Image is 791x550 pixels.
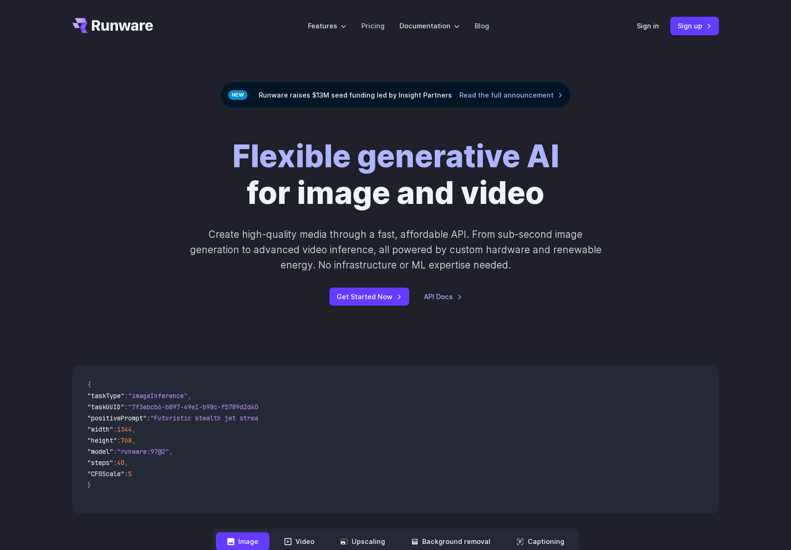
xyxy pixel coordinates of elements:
[150,414,489,422] span: "Futuristic stealth jet streaking through a neon-lit cityscape with glowing purple exhaust"
[124,458,128,467] span: ,
[87,403,124,411] span: "taskUUID"
[424,291,462,302] a: API Docs
[232,137,559,175] strong: Flexible generative AI
[87,392,124,400] span: "taskType"
[87,481,91,489] span: }
[308,20,346,31] label: Features
[361,20,385,31] a: Pricing
[459,90,563,100] a: Read the full announcement
[124,403,128,411] span: :
[132,425,136,433] span: ,
[124,392,128,400] span: :
[87,380,91,389] span: {
[72,18,153,33] a: Go to /
[399,20,460,31] label: Documentation
[117,447,169,456] span: "runware:97@2"
[87,458,113,467] span: "steps"
[128,392,188,400] span: "imageInference"
[87,436,117,445] span: "height"
[113,447,117,456] span: :
[189,227,602,273] p: Create high-quality media through a fast, affordable API. From sub-second image generation to adv...
[121,436,132,445] span: 768
[87,447,113,456] span: "model"
[117,425,132,433] span: 1344
[124,470,128,478] span: :
[87,470,124,478] span: "CFGScale"
[117,458,124,467] span: 40
[128,470,132,478] span: 5
[113,458,117,467] span: :
[113,425,117,433] span: :
[128,403,269,411] span: "7f3ebcb6-b897-49e1-b98c-f5789d2d40d7"
[329,288,409,306] a: Get Started Now
[132,436,136,445] span: ,
[637,20,659,31] a: Sign in
[87,414,147,422] span: "positivePrompt"
[87,425,113,433] span: "width"
[670,17,719,35] a: Sign up
[147,414,150,422] span: :
[117,436,121,445] span: :
[169,447,173,456] span: ,
[232,138,559,212] h1: for image and video
[475,20,489,31] a: Blog
[220,82,571,108] div: Runware raises $13M seed funding led by Insight Partners
[188,392,191,400] span: ,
